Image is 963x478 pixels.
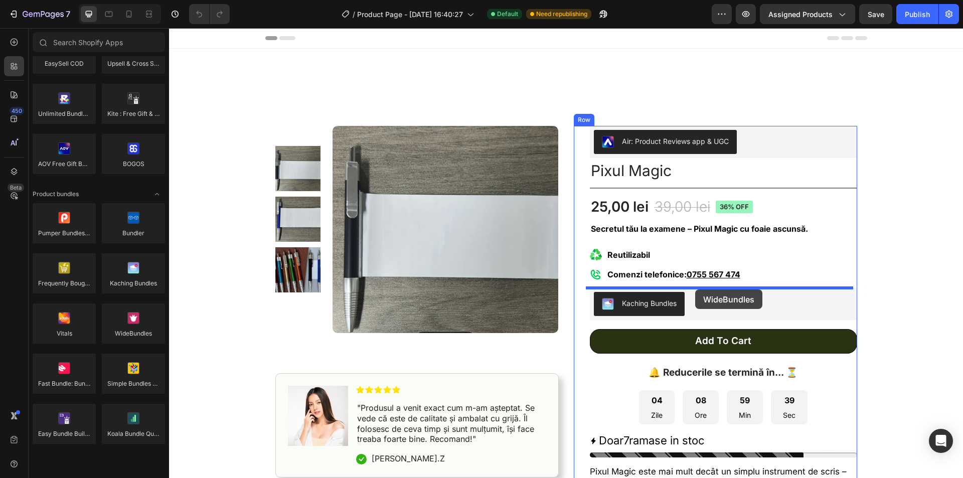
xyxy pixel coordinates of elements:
[536,10,587,19] span: Need republishing
[859,4,892,24] button: Save
[8,184,24,192] div: Beta
[896,4,938,24] button: Publish
[10,107,24,115] div: 450
[497,10,518,19] span: Default
[357,9,463,20] span: Product Page - [DATE] 16:40:27
[760,4,855,24] button: Assigned Products
[4,4,75,24] button: 7
[929,429,953,453] div: Open Intercom Messenger
[905,9,930,20] div: Publish
[768,9,833,20] span: Assigned Products
[33,190,79,199] span: Product bundles
[66,8,70,20] p: 7
[353,9,355,20] span: /
[868,10,884,19] span: Save
[33,32,165,52] input: Search Shopify Apps
[189,4,230,24] div: Undo/Redo
[149,186,165,202] span: Toggle open
[169,28,963,478] iframe: Design area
